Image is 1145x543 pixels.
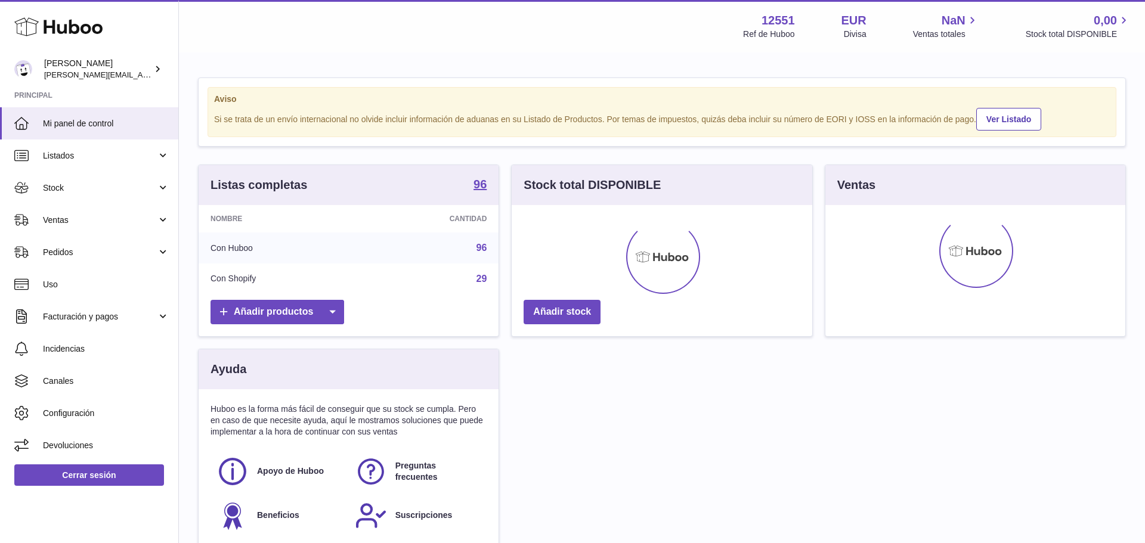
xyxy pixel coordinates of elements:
[913,29,979,40] span: Ventas totales
[14,60,32,78] img: gerardo.montoiro@cleverenterprise.es
[395,510,453,521] span: Suscripciones
[743,29,794,40] div: Ref de Huboo
[14,464,164,486] a: Cerrar sesión
[43,311,157,322] span: Facturación y pagos
[913,13,979,40] a: NaN Ventas totales
[43,150,157,162] span: Listados
[844,29,867,40] div: Divisa
[476,274,487,284] a: 29
[211,300,344,324] a: Añadir productos
[211,177,307,193] h3: Listas completas
[43,408,169,419] span: Configuración
[211,361,246,377] h3: Ayuda
[216,499,343,532] a: Beneficios
[474,178,487,193] a: 96
[43,215,157,226] span: Ventas
[1026,13,1131,40] a: 0,00 Stock total DISPONIBLE
[43,343,169,355] span: Incidencias
[257,466,324,477] span: Apoyo de Huboo
[43,440,169,451] span: Devoluciones
[355,455,481,488] a: Preguntas frecuentes
[524,300,601,324] a: Añadir stock
[216,455,343,488] a: Apoyo de Huboo
[358,205,499,232] th: Cantidad
[43,247,157,258] span: Pedidos
[976,108,1041,131] a: Ver Listado
[199,232,358,263] td: Con Huboo
[474,178,487,190] strong: 96
[43,376,169,387] span: Canales
[841,13,867,29] strong: EUR
[199,205,358,232] th: Nombre
[1026,29,1131,40] span: Stock total DISPONIBLE
[43,182,157,194] span: Stock
[43,118,169,129] span: Mi panel de control
[43,279,169,290] span: Uso
[199,263,358,294] td: Con Shopify
[942,13,965,29] span: NaN
[762,13,795,29] strong: 12551
[524,177,661,193] h3: Stock total DISPONIBLE
[214,94,1110,105] strong: Aviso
[476,243,487,253] a: 96
[355,499,481,532] a: Suscripciones
[214,106,1110,131] div: Si se trata de un envío internacional no olvide incluir información de aduanas en su Listado de P...
[211,404,487,437] p: Huboo es la forma más fácil de conseguir que su stock se cumpla. Pero en caso de que necesite ayu...
[44,70,303,79] span: [PERSON_NAME][EMAIL_ADDRESS][PERSON_NAME][DOMAIN_NAME]
[257,510,299,521] span: Beneficios
[395,460,480,483] span: Preguntas frecuentes
[1094,13,1117,29] span: 0,00
[44,58,151,80] div: [PERSON_NAME]
[837,177,875,193] h3: Ventas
